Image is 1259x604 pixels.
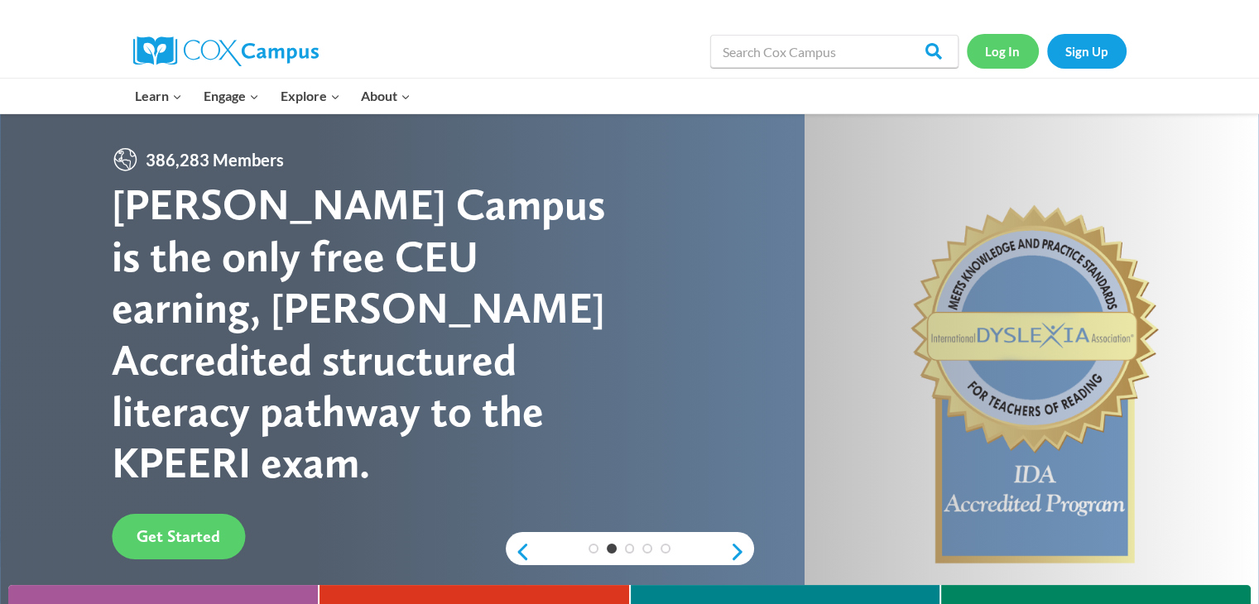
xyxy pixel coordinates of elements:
[139,146,291,173] span: 386,283 Members
[661,544,670,554] a: 5
[506,535,754,568] div: content slider buttons
[710,35,959,68] input: Search Cox Campus
[589,544,598,554] a: 1
[125,79,421,113] nav: Primary Navigation
[112,179,629,488] div: [PERSON_NAME] Campus is the only free CEU earning, [PERSON_NAME] Accredited structured literacy p...
[270,79,351,113] button: Child menu of Explore
[642,544,652,554] a: 4
[967,34,1039,68] a: Log In
[112,514,245,559] a: Get Started
[125,79,194,113] button: Child menu of Learn
[506,542,531,562] a: previous
[967,34,1127,68] nav: Secondary Navigation
[133,36,319,66] img: Cox Campus
[625,544,635,554] a: 3
[350,79,421,113] button: Child menu of About
[607,544,617,554] a: 2
[137,526,220,546] span: Get Started
[193,79,270,113] button: Child menu of Engage
[1047,34,1127,68] a: Sign Up
[729,542,754,562] a: next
